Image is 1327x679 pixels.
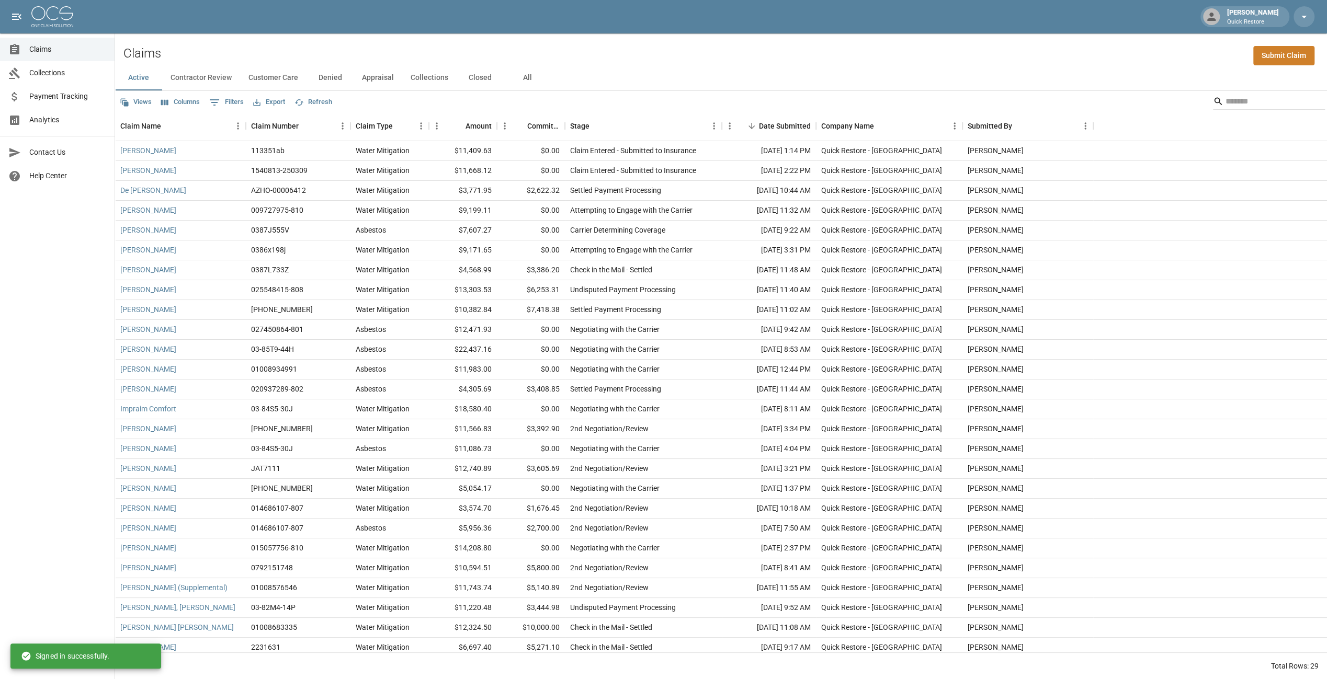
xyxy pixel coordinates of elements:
div: $11,668.12 [429,161,497,181]
button: Closed [457,65,504,90]
div: [DATE] 1:37 PM [722,479,816,499]
button: Sort [393,119,407,133]
div: JAT7111 [251,463,280,474]
div: Claim Number [246,111,350,141]
div: $3,574.70 [429,499,497,519]
div: 020937289-802 [251,384,303,394]
div: 2nd Negotiation/Review [570,523,649,533]
div: $5,140.89 [497,578,565,598]
div: $0.00 [497,439,565,459]
div: $18,580.40 [429,399,497,419]
div: Asbestos [356,523,386,533]
div: $11,086.73 [429,439,497,459]
div: $2,622.32 [497,181,565,201]
div: Check in the Mail - Settled [570,642,652,652]
div: $11,409.63 [429,141,497,161]
p: Quick Restore [1227,18,1279,27]
div: Claim Type [356,111,393,141]
div: Andrew Damitz [968,304,1024,315]
div: Undisputed Payment Processing [570,602,676,613]
div: Josh Kolodiej [968,205,1024,215]
div: 2nd Negotiation/Review [570,463,649,474]
div: Water Mitigation [356,582,410,593]
div: $7,418.38 [497,300,565,320]
div: Quick Restore - Tucson [821,642,942,652]
div: 01-009-044479 [251,304,313,315]
a: [PERSON_NAME] [120,225,176,235]
div: Quick Restore - Tucson [821,364,942,374]
div: [DATE] 10:44 AM [722,181,816,201]
div: Water Mitigation [356,543,410,553]
a: [PERSON_NAME] [120,264,176,275]
a: [PERSON_NAME] [120,423,176,434]
div: $13,303.53 [429,280,497,300]
div: Quick Restore - Tucson [821,185,942,195]
button: Contractor Review [162,65,240,90]
div: [DATE] 12:44 PM [722,360,816,379]
div: Water Mitigation [356,165,410,176]
div: 027450864-801 [251,324,303,335]
div: Negotiating with the Carrier [570,404,660,414]
div: Quick Restore - Tucson [821,463,942,474]
div: $7,607.27 [429,221,497,240]
div: Water Mitigation [356,284,410,295]
button: Select columns [158,94,202,110]
a: [PERSON_NAME] [120,324,176,335]
div: $3,408.85 [497,379,565,399]
div: 03-84S5-30J [251,443,293,454]
div: Stage [565,111,722,141]
div: Water Mitigation [356,622,410,632]
div: 03-82M4-14P [251,602,296,613]
div: 0387J555V [251,225,289,235]
div: Water Mitigation [356,642,410,652]
span: Help Center [29,170,106,181]
a: [PERSON_NAME] [120,145,176,156]
div: 0386x198j [251,245,286,255]
div: Water Mitigation [356,602,410,613]
div: [DATE] 9:17 AM [722,638,816,658]
div: Quick Restore - Tucson [821,165,942,176]
div: Asbestos [356,443,386,454]
a: Submit Claim [1253,46,1314,65]
button: Denied [307,65,354,90]
div: [DATE] 8:53 AM [722,340,816,360]
div: 025548415-808 [251,284,303,295]
div: Alec Melendez [968,523,1024,533]
div: Andrew Damitz [968,145,1024,156]
div: Quick Restore - Tucson [821,245,942,255]
div: $10,382.84 [429,300,497,320]
div: $14,208.80 [429,538,497,558]
div: 015057756-810 [251,543,303,553]
span: Contact Us [29,147,106,158]
a: De [PERSON_NAME] [120,185,186,195]
div: dynamic tabs [115,65,1327,90]
div: [DATE] 11:44 AM [722,379,816,399]
a: [PERSON_NAME] [120,284,176,295]
div: Quick Restore - Tucson [821,582,942,593]
div: $11,983.00 [429,360,497,379]
div: 03-84S5-30J [251,404,293,414]
button: open drawer [6,6,27,27]
div: Quick Restore - Tucson [821,523,942,533]
div: Andrew Damitz [968,503,1024,513]
div: Date Submitted [722,111,816,141]
div: Alec Melendez [968,364,1024,374]
div: Attempting to Engage with the Carrier [570,245,693,255]
div: $22,437.16 [429,340,497,360]
div: $1,676.45 [497,499,565,519]
div: Committed Amount [527,111,560,141]
div: $2,700.00 [497,519,565,538]
button: Menu [497,118,513,134]
div: [DATE] 9:42 AM [722,320,816,340]
div: [DATE] 3:31 PM [722,240,816,260]
div: Andrew Damitz [968,463,1024,474]
div: Quick Restore - Tucson [821,145,942,156]
div: Water Mitigation [356,423,410,434]
h2: Claims [123,46,161,61]
div: [DATE] 2:22 PM [722,161,816,181]
div: Quick Restore - Tucson [821,443,942,454]
div: $11,566.83 [429,419,497,439]
div: Undisputed Payment Processing [570,284,676,295]
a: [PERSON_NAME] [120,503,176,513]
div: Carrier Determining Coverage [570,225,665,235]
